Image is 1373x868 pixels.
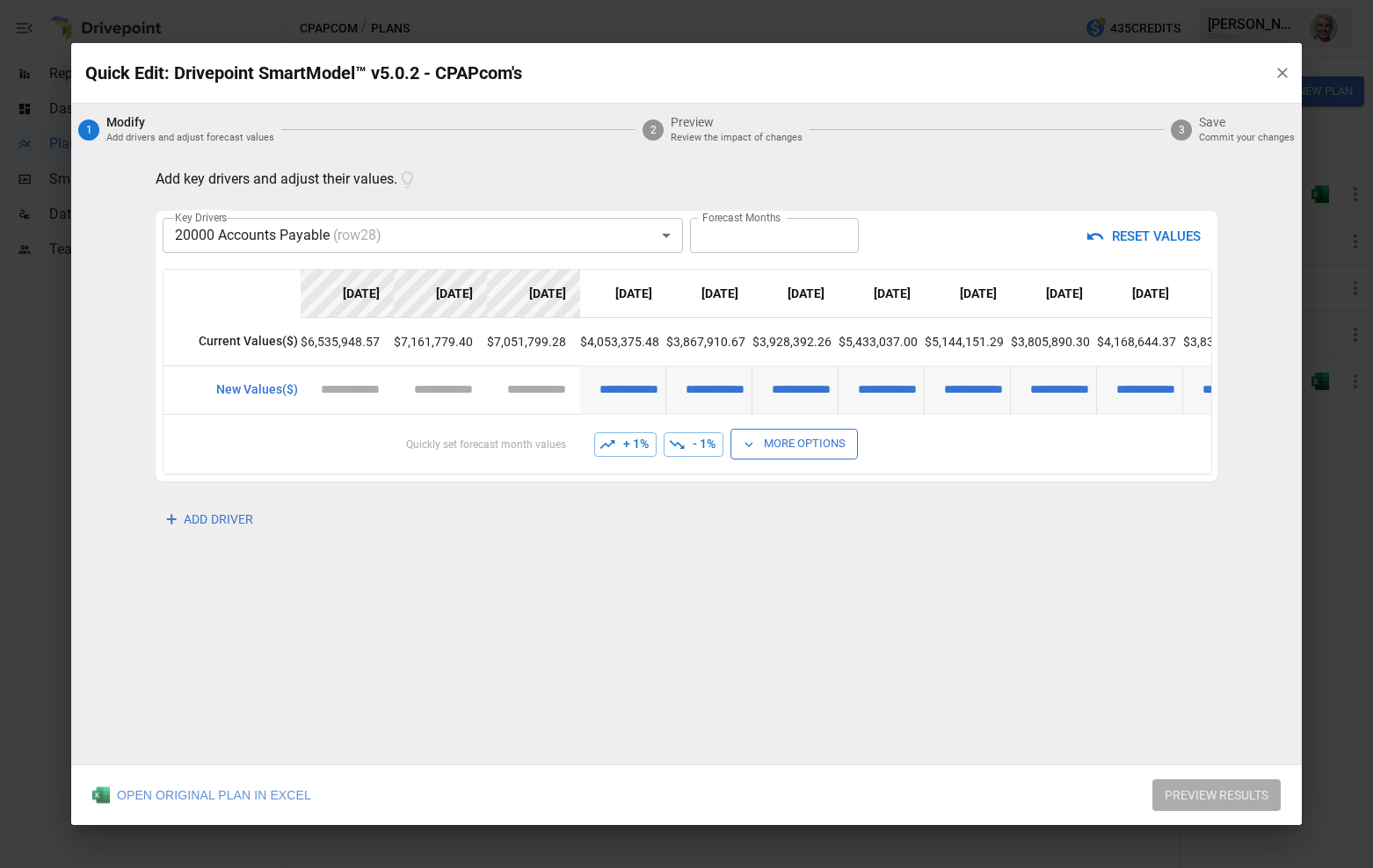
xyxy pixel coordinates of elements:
[1152,779,1281,811] button: PREVIEW RESULTS
[1011,270,1097,318] th: [DATE]
[594,432,657,457] button: + 1%
[752,270,839,318] th: [DATE]
[178,380,301,399] p: New Values ($)
[92,786,311,804] div: OPEN ORIGINAL PLAN IN EXCEL
[1199,131,1295,146] p: Commit your changes
[1199,113,1295,131] span: Save
[730,429,858,459] button: More Options
[178,437,566,452] p: Quickly set forecast month values
[487,270,580,318] th: [DATE]
[178,332,301,351] p: Current Values ($)
[394,318,487,366] td: $7,161,779.40
[580,318,666,366] td: $4,053,375.48
[1097,270,1183,318] th: [DATE]
[666,318,752,366] td: $3,867,910.67
[1079,218,1210,255] button: RESET VALUES
[487,318,580,366] td: $7,051,799.28
[839,318,925,366] td: $5,433,037.00
[666,270,752,318] th: [DATE]
[671,131,803,146] p: Review the impact of changes
[163,218,683,253] div: 20000 Accounts Payable
[1179,124,1185,136] text: 3
[156,156,418,204] p: Add key drivers and adjust their values.
[839,270,925,318] th: [DATE]
[394,270,487,318] th: [DATE]
[664,432,723,457] button: - 1%
[1011,318,1097,366] td: $3,805,890.30
[671,113,803,131] span: Preview
[1183,270,1269,318] th: [DATE]
[650,124,657,136] text: 2
[925,270,1011,318] th: [DATE]
[85,59,1260,87] p: Quick Edit: Drivepoint SmartModel™ v5.0.2 - CPAPcom's
[301,270,394,318] th: [DATE]
[1097,318,1183,366] td: $4,168,644.37
[333,227,381,243] span: (row 28 )
[752,318,839,366] td: $3,928,392.26
[925,318,1011,366] td: $5,144,151.29
[702,210,781,225] label: Forecast Months
[1183,318,1269,366] td: $3,836,564.99
[301,318,394,366] td: $6,535,948.57
[580,270,666,318] th: [DATE]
